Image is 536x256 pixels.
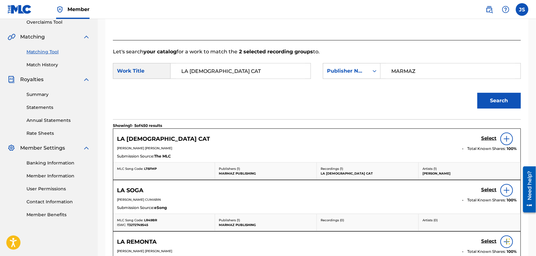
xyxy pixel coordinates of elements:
div: User Menu [516,3,528,16]
iframe: Resource Center [518,164,536,215]
img: info [503,238,510,246]
strong: your catalog [143,49,177,55]
img: MLC Logo [8,5,32,14]
span: Submission Source: [117,205,154,211]
a: Rate Sheets [26,130,90,137]
p: Artists ( 0 ) [422,218,517,223]
a: Public Search [483,3,496,16]
h5: LA MUSULMANA CAT [117,135,210,143]
span: Total Known Shares: [467,197,507,203]
a: Contact Information [26,199,90,205]
a: Annual Statements [26,117,90,124]
span: Submission Source: [117,153,154,159]
a: Member Benefits [26,211,90,218]
span: ISWC: [117,223,126,227]
h5: LA REMONTA [117,238,157,246]
p: [PERSON_NAME] [422,171,517,176]
span: Royalties [20,76,44,83]
iframe: Chat Widget [504,226,536,256]
a: Matching Tool [26,49,90,55]
span: Total Known Shares: [467,249,507,254]
h5: LA SOGA [117,187,143,194]
h5: Select [481,238,497,244]
strong: 2 selected recording groups [237,49,313,55]
form: Search Form [113,56,521,119]
img: expand [83,76,90,83]
div: Arrastrar [506,232,510,251]
img: Top Rightsholder [56,6,64,13]
span: MLC Song Code: [117,167,143,171]
img: Matching [8,33,15,41]
span: [PERSON_NAME] [PERSON_NAME] [117,249,172,253]
span: Member [67,6,90,13]
span: Total Known Shares: [467,146,507,152]
img: search [486,6,493,13]
p: Recordings ( 0 ) [321,218,415,223]
button: Search [477,93,521,109]
a: Member Information [26,173,90,179]
a: User Permissions [26,186,90,192]
p: LA [DEMOGRAPHIC_DATA] CAT [321,171,415,176]
h5: Select [481,135,497,141]
img: expand [83,33,90,41]
span: [PERSON_NAME] [PERSON_NAME] [117,146,172,150]
img: help [502,6,510,13]
a: Banking Information [26,160,90,166]
span: The MLC [154,153,171,159]
span: LR49BR [144,218,157,222]
span: [PERSON_NAME] CUMARIN [117,198,161,202]
div: Help [499,3,512,16]
a: Overclaims Tool [26,19,90,26]
img: Member Settings [8,144,15,152]
span: T3272749545 [127,223,148,227]
a: Summary [26,91,90,98]
p: MARMAZ PUBLISHING [219,223,313,227]
a: Match History [26,62,90,68]
span: Member Settings [20,144,65,152]
p: Publishers ( 1 ) [219,218,313,223]
img: Royalties [8,76,15,83]
p: Recordings ( 1 ) [321,166,415,171]
span: Matching [20,33,45,41]
p: Artists ( 1 ) [422,166,517,171]
p: Showing 1 - 5 of 450 results [113,123,162,128]
div: Widget de chat [504,226,536,256]
span: LT6FMP [144,167,157,171]
span: 100 % [507,146,517,152]
img: expand [83,144,90,152]
h5: Select [481,187,497,193]
span: 100 % [507,197,517,203]
span: eSong [154,205,167,211]
p: Let's search for a work to match the to. [113,48,521,56]
img: info [503,187,510,194]
a: Statements [26,104,90,111]
p: Publishers ( 1 ) [219,166,313,171]
p: MARMAZ PUBLISHING [219,171,313,176]
div: Publisher Name [327,67,365,75]
img: info [503,135,510,143]
span: MLC Song Code: [117,218,143,222]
